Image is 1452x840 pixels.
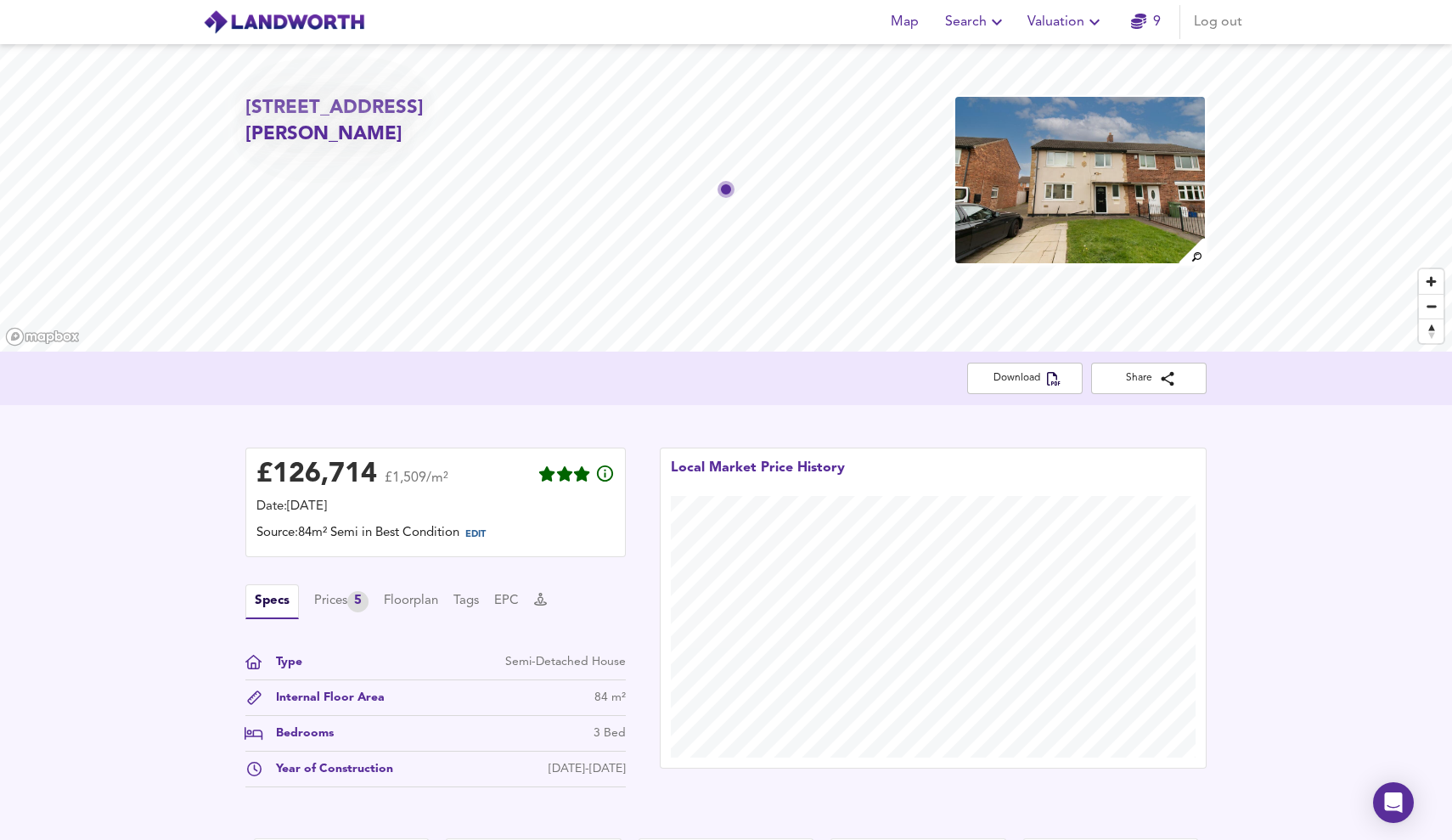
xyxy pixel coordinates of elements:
button: Download [967,363,1083,394]
span: Valuation [1027,10,1105,34]
span: £1,509/m² [385,471,448,496]
div: Prices [314,591,369,612]
img: search [1177,236,1207,266]
button: Valuation [1021,5,1112,39]
span: Log out [1194,10,1242,34]
div: Source: 84m² Semi in Best Condition [256,524,615,546]
a: Mapbox homepage [5,327,80,347]
button: Log out [1187,5,1249,39]
a: 9 [1131,10,1161,34]
div: [DATE]-[DATE] [549,760,626,778]
div: £ 126,714 [256,462,377,488]
div: Open Intercom Messenger [1373,782,1414,823]
span: Share [1105,369,1193,387]
div: 3 Bed [594,724,626,742]
button: Zoom in [1419,269,1444,294]
button: Share [1091,363,1207,394]
img: property [954,95,1207,265]
span: Download [981,369,1069,387]
button: Prices5 [314,591,369,612]
img: logo [203,9,365,35]
div: Date: [DATE] [256,498,615,516]
button: Zoom out [1419,294,1444,319]
div: Local Market Price History [671,459,845,496]
div: Year of Construction [262,760,393,778]
div: 5 [347,591,369,612]
div: Bedrooms [262,724,334,742]
h2: [STREET_ADDRESS][PERSON_NAME] [245,95,553,149]
div: Internal Floor Area [262,689,385,707]
button: Map [877,5,931,39]
button: EPC [494,592,519,611]
button: Tags [453,592,479,611]
span: Search [945,10,1007,34]
span: Zoom out [1419,295,1444,319]
div: 84 m² [594,689,626,707]
button: Floorplan [384,592,438,611]
button: 9 [1118,5,1173,39]
button: Reset bearing to north [1419,319,1444,343]
span: Map [884,10,925,34]
button: Specs [245,584,299,619]
button: Search [938,5,1014,39]
div: Type [262,653,302,671]
div: Semi-Detached House [505,653,626,671]
span: EDIT [465,530,486,539]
